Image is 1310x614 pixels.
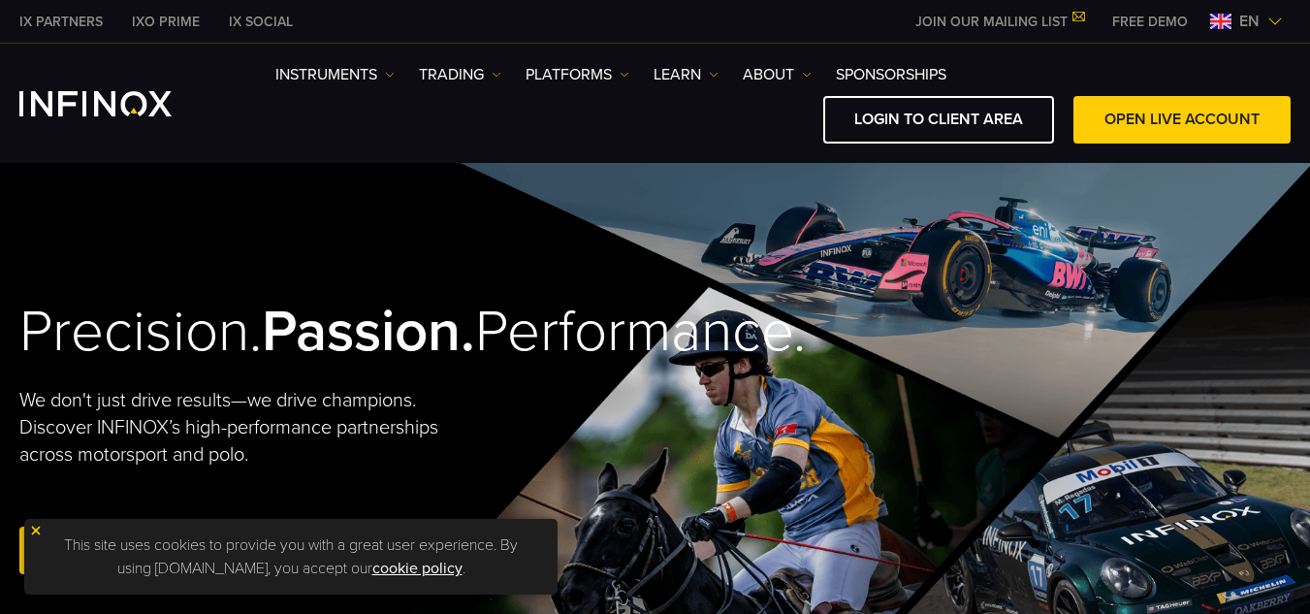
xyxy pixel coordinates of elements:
[901,14,1098,30] a: JOIN OUR MAILING LIST
[34,529,548,585] p: This site uses cookies to provide you with a great user experience. By using [DOMAIN_NAME], you a...
[823,96,1054,144] a: LOGIN TO CLIENT AREA
[19,91,217,116] a: INFINOX Logo
[19,527,237,574] a: Open Live Account
[29,524,43,537] img: yellow close icon
[1073,96,1291,144] a: OPEN LIVE ACCOUNT
[214,12,307,32] a: INFINOX
[419,63,501,86] a: TRADING
[117,12,214,32] a: INFINOX
[743,63,812,86] a: ABOUT
[1231,10,1267,33] span: en
[836,63,946,86] a: SPONSORSHIPS
[654,63,719,86] a: Learn
[5,12,117,32] a: INFINOX
[19,297,591,368] h2: Precision. Performance.
[275,63,395,86] a: Instruments
[372,559,463,578] a: cookie policy
[1098,12,1202,32] a: INFINOX MENU
[526,63,629,86] a: PLATFORMS
[262,297,475,367] strong: Passion.
[19,387,477,469] p: We don't just drive results—we drive champions. Discover INFINOX’s high-performance partnerships ...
